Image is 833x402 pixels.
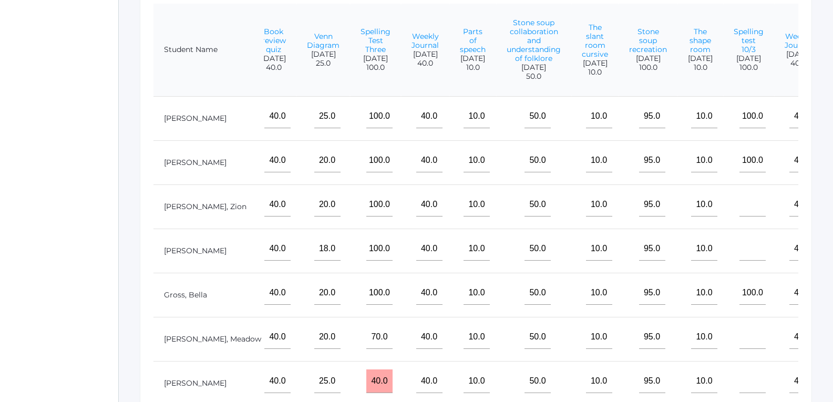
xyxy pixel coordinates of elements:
[582,59,608,68] span: [DATE]
[261,63,286,72] span: 40.0
[690,27,711,54] a: The shape room
[307,50,340,59] span: [DATE]
[164,334,261,344] a: [PERSON_NAME], Meadow
[412,50,439,59] span: [DATE]
[688,54,713,63] span: [DATE]
[688,63,713,72] span: 10.0
[307,59,340,68] span: 25.0
[629,27,667,54] a: Stone soup recreation
[361,54,390,63] span: [DATE]
[734,27,764,54] a: Spelling test 10/3
[460,54,486,63] span: [DATE]
[361,63,390,72] span: 100.0
[164,114,227,123] a: [PERSON_NAME]
[164,202,246,211] a: [PERSON_NAME], Zion
[734,54,764,63] span: [DATE]
[164,246,227,255] a: [PERSON_NAME]
[582,68,608,77] span: 10.0
[785,50,812,59] span: [DATE]
[261,54,286,63] span: [DATE]
[582,23,608,59] a: The slant room cursive
[507,63,561,72] span: [DATE]
[164,158,227,167] a: [PERSON_NAME]
[460,27,486,54] a: Parts of speech
[507,72,561,81] span: 50.0
[412,32,439,50] a: Weekly Journal
[629,54,667,63] span: [DATE]
[460,63,486,72] span: 10.0
[734,63,764,72] span: 100.0
[785,32,812,50] a: Weekly Journal
[785,59,812,68] span: 40.0
[164,290,207,300] a: Gross, Bella
[262,27,286,54] a: Book review quiz
[629,63,667,72] span: 100.0
[361,27,390,54] a: Spelling Test Three
[507,18,561,63] a: Stone soup collaboration and understanding of folklore
[412,59,439,68] span: 40.0
[153,4,264,97] th: Student Name
[164,378,227,388] a: [PERSON_NAME]
[307,32,340,50] a: Venn Diagram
